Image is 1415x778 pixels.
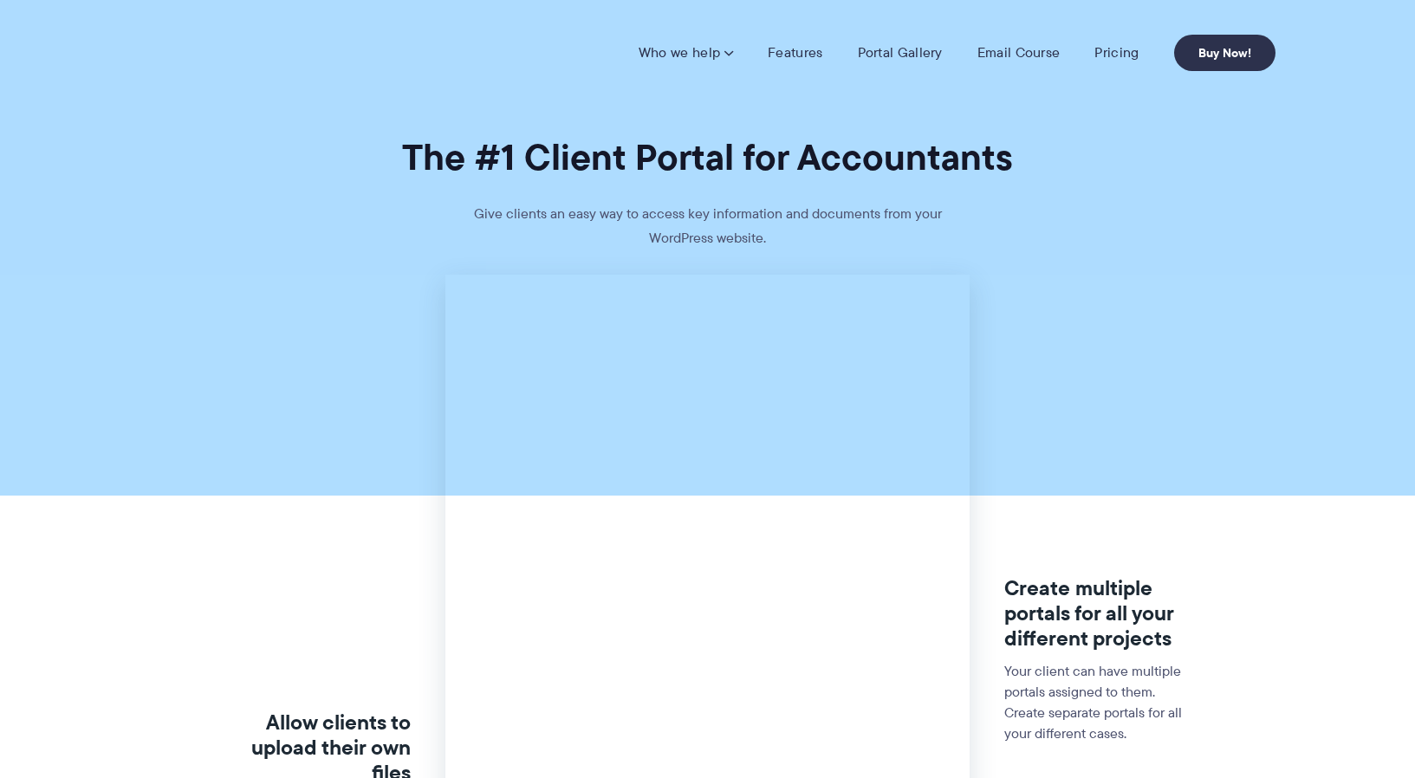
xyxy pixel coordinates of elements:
[858,44,943,62] a: Portal Gallery
[768,44,822,62] a: Features
[639,44,733,62] a: Who we help
[1094,44,1139,62] a: Pricing
[1004,661,1194,744] p: Your client can have multiple portals assigned to them. Create separate portals for all your diff...
[448,202,968,275] p: Give clients an easy way to access key information and documents from your WordPress website.
[1174,35,1275,71] a: Buy Now!
[977,44,1061,62] a: Email Course
[1004,576,1194,651] h3: Create multiple portals for all your different projects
